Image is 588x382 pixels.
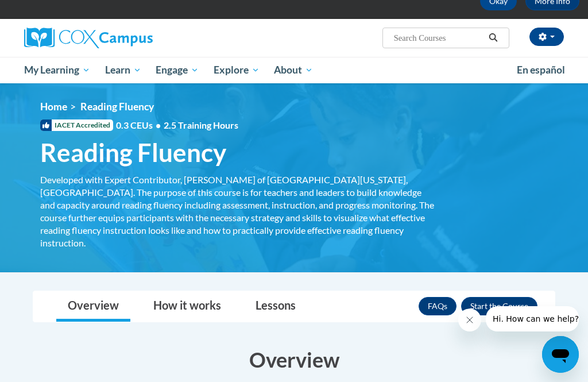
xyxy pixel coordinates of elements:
a: Lessons [244,291,307,322]
div: Main menu [16,57,572,83]
input: Search Courses [393,31,485,45]
a: About [267,57,321,83]
iframe: Close message [458,308,481,331]
h3: Overview [33,345,555,374]
span: Reading Fluency [40,137,226,168]
a: My Learning [17,57,98,83]
span: 2.5 Training Hours [164,119,238,130]
span: Reading Fluency [80,101,154,113]
span: Learn [105,63,141,77]
a: Home [40,101,67,113]
iframe: Message from company [486,306,579,331]
a: Explore [206,57,267,83]
a: How it works [142,291,233,322]
a: En español [509,58,572,82]
span: My Learning [24,63,90,77]
a: Overview [56,291,130,322]
span: • [156,119,161,130]
div: Developed with Expert Contributor, [PERSON_NAME] of [GEOGRAPHIC_DATA][US_STATE], [GEOGRAPHIC_DATA... [40,173,436,249]
a: Cox Campus [24,28,192,48]
span: Explore [214,63,260,77]
button: Enroll [461,297,537,315]
a: Learn [98,57,149,83]
span: 0.3 CEUs [116,119,238,132]
a: Engage [148,57,206,83]
span: About [274,63,313,77]
span: IACET Accredited [40,119,113,131]
a: FAQs [419,297,457,315]
button: Account Settings [529,28,564,46]
button: Search [485,31,502,45]
span: En español [517,64,565,76]
span: Engage [156,63,199,77]
iframe: Button to launch messaging window [542,336,579,373]
img: Cox Campus [24,28,153,48]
